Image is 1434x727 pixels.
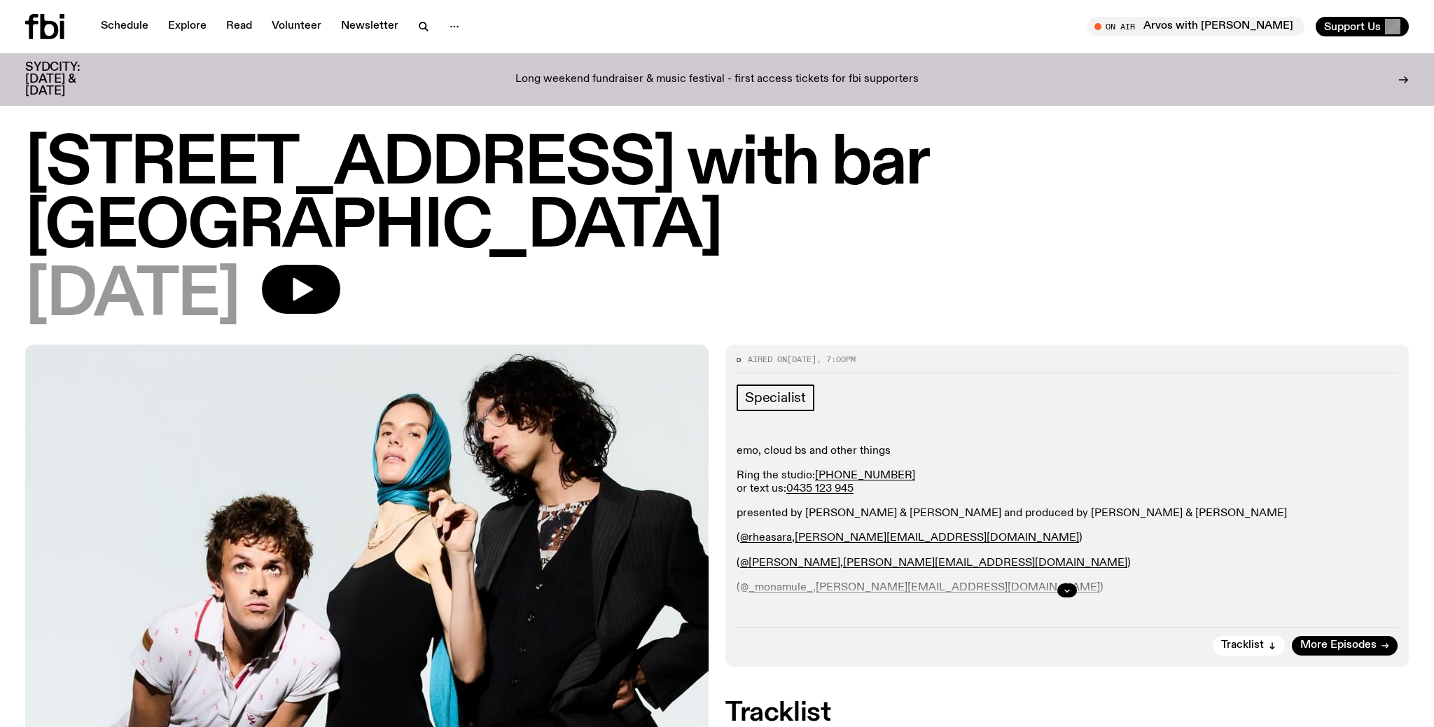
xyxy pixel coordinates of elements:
[786,483,854,494] a: 0435 123 945
[1316,17,1409,36] button: Support Us
[25,62,115,97] h3: SYDCITY: [DATE] & [DATE]
[843,558,1127,569] a: [PERSON_NAME][EMAIL_ADDRESS][DOMAIN_NAME]
[815,470,915,481] a: [PHONE_NUMBER]
[737,532,1398,545] p: ( , )
[737,507,1398,520] p: presented by [PERSON_NAME] & [PERSON_NAME] and produced by [PERSON_NAME] & [PERSON_NAME]
[737,469,1398,496] p: Ring the studio: or text us:
[740,532,792,543] a: @rheasara
[1213,636,1285,656] button: Tracklist
[25,265,239,328] span: [DATE]
[25,133,1409,259] h1: [STREET_ADDRESS] with bar [GEOGRAPHIC_DATA]
[1324,20,1381,33] span: Support Us
[1221,640,1264,651] span: Tracklist
[1300,640,1377,651] span: More Episodes
[333,17,407,36] a: Newsletter
[725,700,1409,726] h2: Tracklist
[737,445,1398,458] p: emo, cloud bs and other things
[816,354,856,365] span: , 7:00pm
[748,354,787,365] span: Aired on
[218,17,260,36] a: Read
[1087,17,1304,36] button: On AirArvos with [PERSON_NAME]
[795,532,1079,543] a: [PERSON_NAME][EMAIL_ADDRESS][DOMAIN_NAME]
[737,557,1398,570] p: ( , )
[737,385,814,411] a: Specialist
[787,354,816,365] span: [DATE]
[263,17,330,36] a: Volunteer
[745,390,806,406] span: Specialist
[160,17,215,36] a: Explore
[515,74,919,86] p: Long weekend fundraiser & music festival - first access tickets for fbi supporters
[1292,636,1398,656] a: More Episodes
[740,558,840,569] a: @[PERSON_NAME]
[92,17,157,36] a: Schedule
